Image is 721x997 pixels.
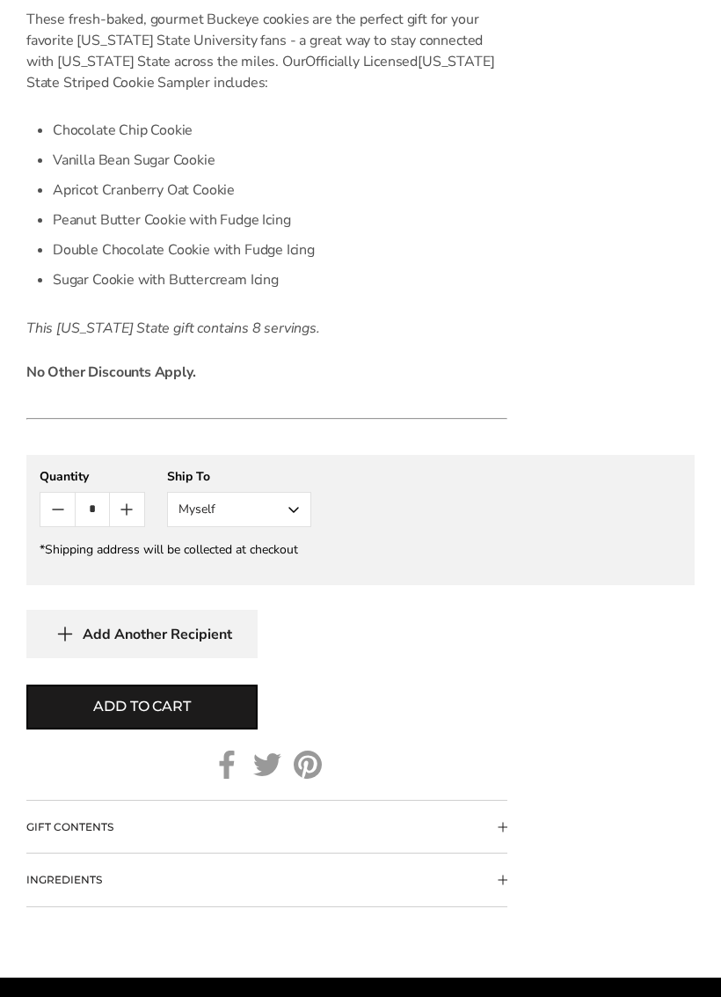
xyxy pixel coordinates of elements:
[294,751,322,779] a: Pinterest
[53,205,507,235] li: Peanut Butter Cookie with Fudge Icing
[253,751,281,779] a: Twitter
[305,52,418,71] span: Officially Licensed
[26,801,507,854] button: Collapsible block button
[40,468,145,485] div: Quantity
[75,493,109,526] input: Quantity
[26,455,695,585] gfm-form: New recipient
[14,930,182,983] iframe: Sign Up via Text for Offers
[53,265,507,295] li: Sugar Cookie with Buttercream Icing
[83,626,232,643] span: Add Another Recipient
[26,854,507,906] button: Collapsible block button
[167,492,311,527] button: Myself
[26,9,507,93] p: These fresh-baked, gourmet Buckeye cookies are the perfect gift for your favorite [US_STATE] Stat...
[26,363,196,382] strong: No Other Discounts Apply.
[213,751,241,779] a: Facebook
[93,696,190,717] span: Add to cart
[53,115,507,145] li: Chocolate Chip Cookie
[26,685,258,729] button: Add to cart
[110,493,144,526] button: Count plus
[40,493,75,526] button: Count minus
[26,319,320,338] em: This [US_STATE] State gift contains 8 servings.
[26,610,258,658] button: Add Another Recipient
[167,468,311,485] div: Ship To
[40,541,681,558] div: *Shipping address will be collected at checkout
[53,145,507,175] li: Vanilla Bean Sugar Cookie
[53,175,507,205] li: Apricot Cranberry Oat Cookie
[53,235,507,265] li: Double Chocolate Cookie with Fudge Icing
